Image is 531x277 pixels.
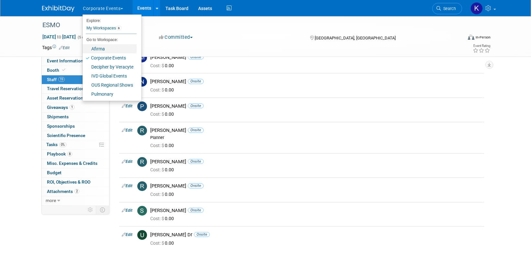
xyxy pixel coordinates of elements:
[137,206,147,216] img: S.jpg
[150,135,481,140] div: Planner
[83,17,137,23] li: Explore:
[83,90,137,99] a: Pulmonary
[42,84,109,93] a: Travel Reservations
[47,189,79,194] span: Attachments
[137,230,147,240] img: U.jpg
[42,122,109,131] a: Sponsorships
[150,54,481,60] div: [PERSON_NAME]
[42,131,109,140] a: Scientific Presence
[42,34,76,40] span: [DATE] [DATE]
[67,152,72,156] span: 8
[96,206,109,214] td: Toggle Event Tabs
[46,198,56,203] span: more
[77,35,91,39] span: (5 days)
[122,159,132,164] a: Edit
[150,87,176,92] span: 0.00
[42,94,109,103] a: Asset Reservations2
[47,86,86,91] span: Travel Reservations
[40,19,452,31] div: ESMO
[42,187,109,196] a: Attachments2
[47,77,65,82] span: Staff
[150,240,165,246] span: Cost: $
[188,159,204,164] span: Onsite
[150,112,176,117] span: 0.00
[150,192,176,197] span: 0.00
[42,178,109,187] a: ROI, Objectives & ROO
[85,206,96,214] td: Personalize Event Tab Strip
[59,142,66,147] span: 0%
[47,58,83,63] span: Event Information
[150,192,165,197] span: Cost: $
[432,3,462,14] a: Search
[42,196,109,205] a: more
[137,77,147,87] img: N.jpg
[83,44,137,53] a: Afirma
[47,95,92,101] span: Asset Reservations
[42,103,109,112] a: Giveaways1
[150,167,176,172] span: 0.00
[150,240,176,246] span: 0.00
[188,208,204,213] span: Onsite
[137,126,147,135] img: R.jpg
[42,150,109,159] a: Playbook8
[83,36,137,44] li: Go to Workspace:
[188,183,204,188] span: Onsite
[188,55,204,59] span: Onsite
[470,2,483,15] img: Keirsten Davis
[62,68,65,72] i: Booth reservation complete
[122,208,132,213] a: Edit
[468,35,474,40] img: Format-Inperson.png
[150,63,165,68] span: Cost: $
[83,53,137,62] a: Corporate Events
[42,5,74,12] img: ExhibitDay
[42,168,109,177] a: Budget
[42,112,109,122] a: Shipments
[116,26,121,31] span: 6
[74,189,79,194] span: 2
[188,103,204,108] span: Onsite
[150,183,481,189] div: [PERSON_NAME]
[47,170,62,175] span: Budget
[150,159,481,165] div: [PERSON_NAME]
[150,79,481,85] div: [PERSON_NAME]
[315,36,396,40] span: [GEOGRAPHIC_DATA], [GEOGRAPHIC_DATA]
[150,127,481,133] div: [PERSON_NAME]
[47,68,67,73] span: Booth
[475,35,491,40] div: In-Person
[42,140,109,149] a: Tasks0%
[70,105,74,110] span: 1
[42,66,109,75] a: Booth
[56,34,62,39] span: to
[58,77,65,82] span: 19
[150,63,176,68] span: 0.00
[59,46,70,50] a: Edit
[137,181,147,191] img: R.jpg
[47,114,69,119] span: Shipments
[188,128,204,133] span: Onsite
[42,44,70,51] td: Tags
[46,142,66,147] span: Tasks
[86,23,137,34] a: My Workspaces6
[473,44,490,48] div: Event Rating
[122,232,132,237] a: Edit
[47,105,74,110] span: Giveaways
[150,143,165,148] span: Cost: $
[157,34,195,41] button: Committed
[150,216,176,221] span: 0.00
[150,143,176,148] span: 0.00
[137,101,147,111] img: P.jpg
[424,34,491,43] div: Event Format
[122,104,132,108] a: Edit
[83,80,137,90] a: OUS Regional Shows
[47,161,97,166] span: Misc. Expenses & Credits
[194,232,210,237] span: Onsite
[83,62,137,71] a: Decipher by Veracyte
[122,128,132,133] a: Edit
[150,103,481,109] div: [PERSON_NAME]
[441,6,456,11] span: Search
[188,79,204,84] span: Onsite
[47,179,90,185] span: ROI, Objectives & ROO
[137,157,147,167] img: R.jpg
[47,123,75,129] span: Sponsorships
[122,184,132,188] a: Edit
